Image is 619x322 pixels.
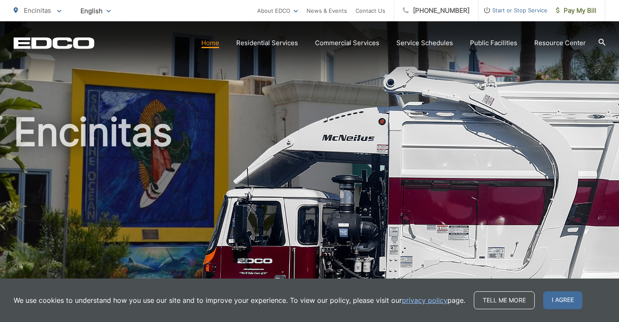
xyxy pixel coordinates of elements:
[474,291,535,309] a: Tell me more
[534,38,586,48] a: Resource Center
[201,38,219,48] a: Home
[543,291,582,309] span: I agree
[396,38,453,48] a: Service Schedules
[307,6,347,16] a: News & Events
[14,37,95,49] a: EDCD logo. Return to the homepage.
[14,295,465,305] p: We use cookies to understand how you use our site and to improve your experience. To view our pol...
[402,295,447,305] a: privacy policy
[257,6,298,16] a: About EDCO
[236,38,298,48] a: Residential Services
[24,6,51,14] span: Encinitas
[470,38,517,48] a: Public Facilities
[315,38,379,48] a: Commercial Services
[355,6,385,16] a: Contact Us
[556,6,596,16] span: Pay My Bill
[74,3,117,18] span: English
